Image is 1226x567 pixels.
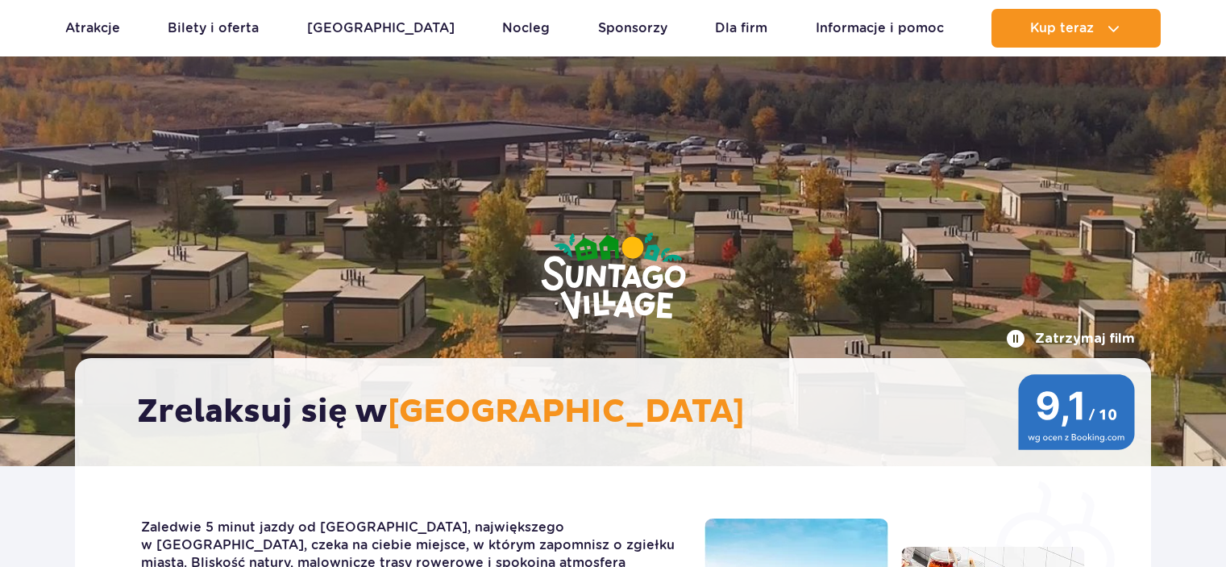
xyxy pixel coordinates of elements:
a: [GEOGRAPHIC_DATA] [307,9,455,48]
span: Kup teraz [1030,21,1094,35]
button: Kup teraz [991,9,1161,48]
h2: Zrelaksuj się w [137,392,1105,432]
a: Bilety i oferta [168,9,259,48]
img: Suntago Village [476,169,750,386]
span: [GEOGRAPHIC_DATA] [388,392,745,432]
a: Dla firm [715,9,767,48]
button: Zatrzymaj film [1006,329,1135,348]
a: Nocleg [502,9,550,48]
a: Sponsorzy [598,9,667,48]
a: Informacje i pomoc [816,9,944,48]
a: Atrakcje [65,9,120,48]
img: 9,1/10 wg ocen z Booking.com [1018,374,1135,450]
